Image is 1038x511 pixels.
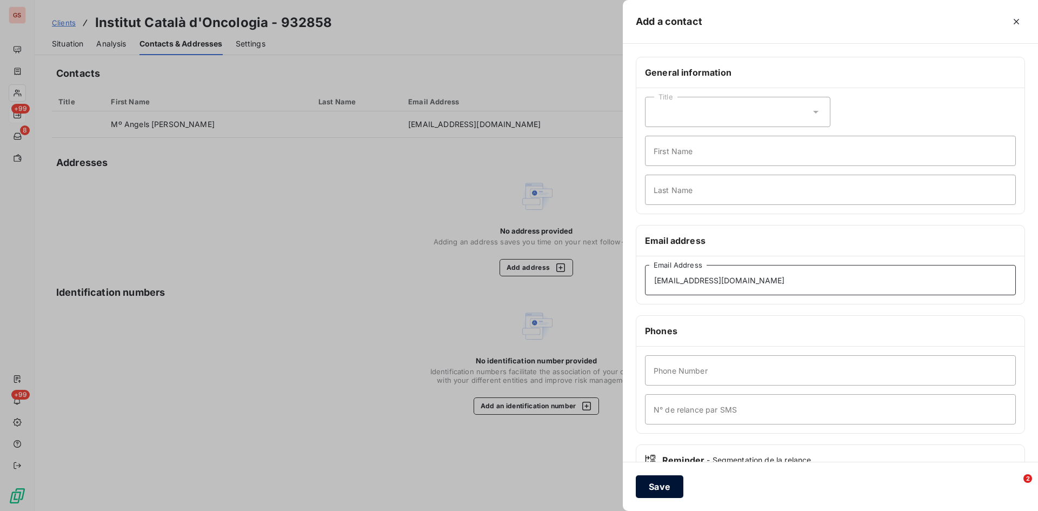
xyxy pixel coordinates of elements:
[645,394,1016,424] input: placeholder
[645,324,1016,337] h6: Phones
[1001,474,1027,500] iframe: Intercom live chat
[636,14,702,29] h5: Add a contact
[645,355,1016,386] input: placeholder
[645,66,1016,79] h6: General information
[645,234,1016,247] h6: Email address
[645,454,1016,467] div: Reminder
[645,136,1016,166] input: placeholder
[636,475,683,498] button: Save
[707,455,811,466] span: - Segmentation de la relance
[1023,474,1032,483] span: 2
[645,265,1016,295] input: placeholder
[645,175,1016,205] input: placeholder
